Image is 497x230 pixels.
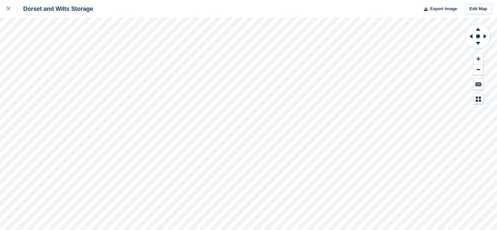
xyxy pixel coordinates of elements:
div: Dorset and Wilts Storage [17,5,93,13]
button: Map Legend [473,94,483,104]
button: Export Image [420,4,457,14]
span: Export Image [430,6,457,12]
button: Zoom Out [473,64,483,75]
button: Zoom In [473,54,483,64]
a: Edit Map [465,4,492,14]
button: Keyboard Shortcuts [473,79,483,90]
